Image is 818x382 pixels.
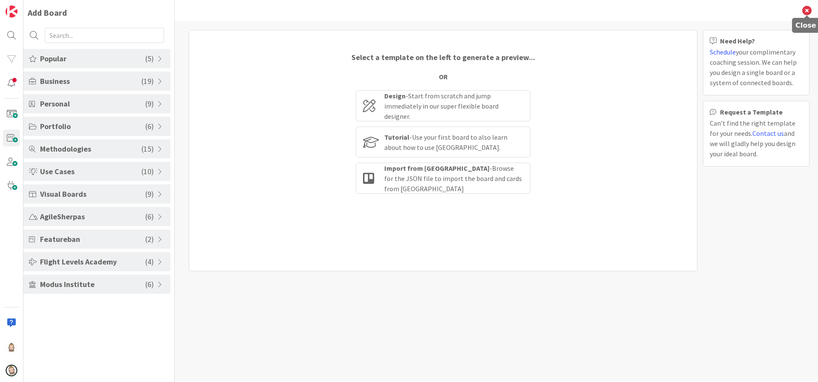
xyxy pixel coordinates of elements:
span: ( 6 ) [145,121,154,132]
div: - Use your first board to also learn about how to use [GEOGRAPHIC_DATA]. [384,132,523,152]
span: ( 5 ) [145,53,154,64]
img: avatar [6,365,17,376]
div: - Browse for the JSON file to import the board and cards from [GEOGRAPHIC_DATA] [384,163,523,194]
span: your complimentary coaching session. We can help you design a single board or a system of connect... [710,48,797,87]
b: Import from [GEOGRAPHIC_DATA] [384,164,490,172]
div: Select a template on the left to generate a preview... [351,52,535,63]
a: Schedule [710,48,736,56]
span: Popular [40,53,145,64]
b: Design [384,92,406,100]
span: ( 19 ) [141,75,154,87]
span: Personal [40,98,145,109]
span: Featureban [40,233,145,245]
span: AgileSherpas [40,211,145,222]
span: ( 10 ) [141,166,154,177]
div: Can’t find the right template for your needs. and we will gladly help you design your ideal board. [710,118,803,159]
h5: Close [795,21,816,29]
span: Use Cases [40,166,141,177]
span: Business [40,75,141,87]
input: Search... [45,28,164,43]
a: Contact us [752,129,784,138]
div: OR [439,72,448,82]
img: Visit kanbanzone.com [6,6,17,17]
span: ( 15 ) [141,143,154,155]
b: Request a Template [720,109,783,115]
span: ( 6 ) [145,211,154,222]
div: - Start from scratch and jump immediately in our super flexible board designer. [384,91,523,121]
span: Modus Institute [40,279,145,290]
span: Portfolio [40,121,145,132]
span: ( 6 ) [145,279,154,290]
span: Flight Levels Academy [40,256,145,267]
b: Need Help? [720,37,755,44]
img: Rv [6,341,17,353]
span: ( 9 ) [145,98,154,109]
span: ( 9 ) [145,188,154,200]
span: Visual Boards [40,188,145,200]
span: ( 2 ) [145,233,154,245]
div: Add Board [28,6,67,19]
span: ( 4 ) [145,256,154,267]
span: Methodologies [40,143,141,155]
b: Tutorial [384,133,409,141]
